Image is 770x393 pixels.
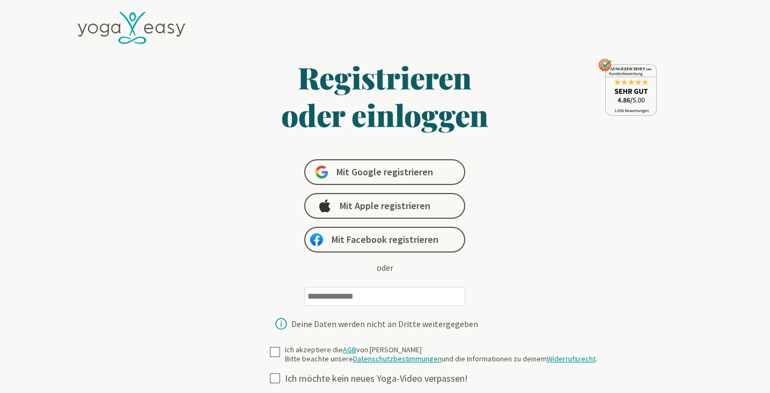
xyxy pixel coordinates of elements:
div: Deine Daten werden nicht an Dritte weitergegeben [291,320,478,328]
img: ausgezeichnet_seal.png [598,58,657,116]
span: Mit Apple registrieren [340,199,430,212]
div: Ich akzeptiere die von [PERSON_NAME] Bitte beachte unsere und die Informationen zu deinem . [285,345,597,364]
span: Mit Facebook registrieren [332,233,438,246]
div: oder [377,261,393,274]
a: Mit Facebook registrieren [304,227,465,253]
span: Mit Google registrieren [336,166,433,179]
a: Mit Google registrieren [304,159,465,185]
a: Mit Apple registrieren [304,193,465,219]
a: AGB [343,345,356,354]
a: Widerrufsrecht [547,354,596,364]
a: Datenschutzbestimmungen [353,354,442,364]
div: Ich möchte kein neues Yoga-Video verpassen! [285,373,606,385]
h1: Registrieren oder einloggen [178,58,593,134]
